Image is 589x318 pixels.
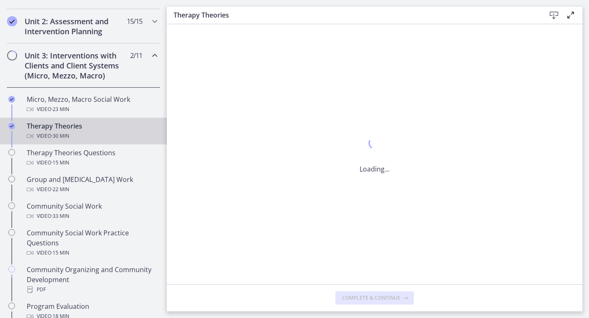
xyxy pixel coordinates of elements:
[27,285,157,295] div: PDF
[335,291,414,305] button: Complete & continue
[27,265,157,295] div: Community Organizing and Community Development
[51,131,69,141] span: · 30 min
[27,211,157,221] div: Video
[27,174,157,194] div: Group and [MEDICAL_DATA] Work
[27,104,157,114] div: Video
[130,50,142,61] span: 2 / 11
[51,158,69,168] span: · 15 min
[360,164,390,174] p: Loading...
[51,104,69,114] span: · 23 min
[174,10,532,20] h3: Therapy Theories
[27,248,157,258] div: Video
[51,248,69,258] span: · 15 min
[27,201,157,221] div: Community Social Work
[51,211,69,221] span: · 33 min
[360,135,390,154] div: 1
[27,131,157,141] div: Video
[51,184,69,194] span: · 22 min
[25,16,126,36] h2: Unit 2: Assessment and Intervention Planning
[27,158,157,168] div: Video
[27,94,157,114] div: Micro, Mezzo, Macro Social Work
[25,50,126,81] h2: Unit 3: Interventions with Clients and Client Systems (Micro, Mezzo, Macro)
[8,123,15,129] i: Completed
[342,295,400,301] span: Complete & continue
[27,148,157,168] div: Therapy Theories Questions
[27,184,157,194] div: Video
[7,16,17,26] i: Completed
[127,16,142,26] span: 15 / 15
[27,121,157,141] div: Therapy Theories
[27,228,157,258] div: Community Social Work Practice Questions
[8,96,15,103] i: Completed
